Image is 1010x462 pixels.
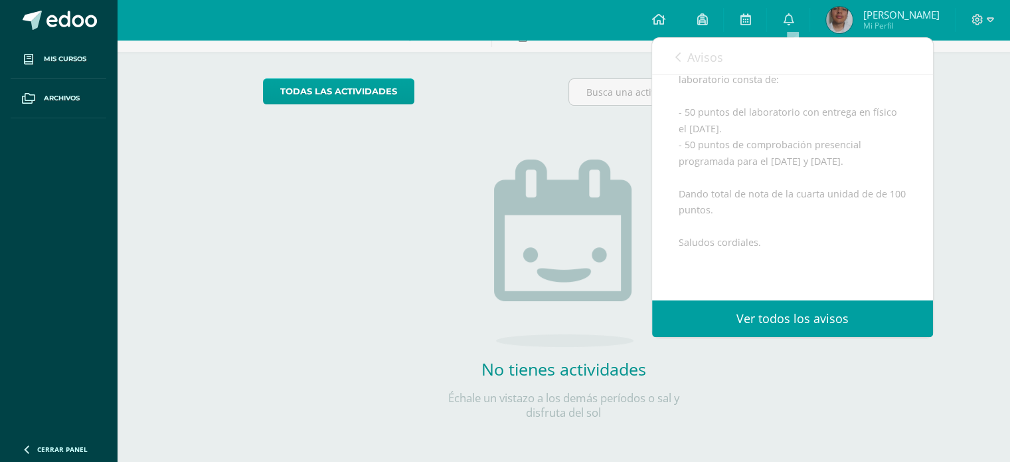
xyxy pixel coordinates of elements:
div: Estimados padres y estudiantes, es un gusto saludarlos. Únicamente comentarles que el proceso de ... [679,7,906,348]
span: Archivos [44,93,80,104]
span: [PERSON_NAME] [863,8,939,21]
img: fc63e434235061f742c34abe40ed7be4.png [826,7,853,33]
span: Cerrar panel [37,445,88,454]
a: todas las Actividades [263,78,414,104]
p: Échale un vistazo a los demás períodos o sal y disfruta del sol [431,391,697,420]
span: Avisos [687,49,723,65]
input: Busca una actividad próxima aquí... [569,79,863,105]
a: Archivos [11,79,106,118]
span: Mi Perfil [863,20,939,31]
a: Ver todos los avisos [652,300,933,337]
img: no_activities.png [494,160,633,347]
h2: No tienes actividades [431,358,697,380]
span: Mis cursos [44,54,86,64]
a: Mis cursos [11,40,106,79]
